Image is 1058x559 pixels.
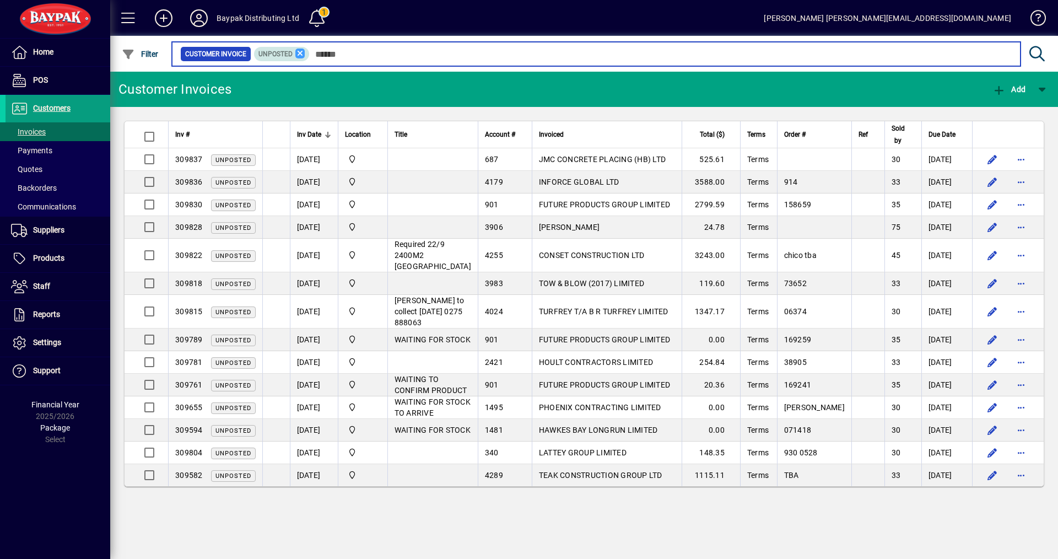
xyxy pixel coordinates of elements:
[181,8,217,28] button: Profile
[297,128,331,141] div: Inv Date
[784,448,818,457] span: 930 0528
[122,50,159,58] span: Filter
[175,471,203,480] span: 309582
[921,295,972,329] td: [DATE]
[345,424,381,436] span: Baypak - Onekawa
[175,251,203,260] span: 309822
[33,282,50,291] span: Staff
[1012,376,1030,394] button: More options
[784,128,845,141] div: Order #
[175,200,203,209] span: 309830
[892,471,901,480] span: 33
[1022,2,1044,38] a: Knowledge Base
[6,39,110,66] a: Home
[892,155,901,164] span: 30
[984,331,1001,348] button: Edit
[764,9,1011,27] div: [PERSON_NAME] [PERSON_NAME][EMAIL_ADDRESS][DOMAIN_NAME]
[215,252,251,260] span: Unposted
[1012,173,1030,191] button: More options
[6,160,110,179] a: Quotes
[892,223,901,232] span: 75
[984,246,1001,264] button: Edit
[290,148,338,171] td: [DATE]
[11,202,76,211] span: Communications
[747,358,769,367] span: Terms
[1012,246,1030,264] button: More options
[175,335,203,344] span: 309789
[395,240,471,271] span: Required 22/9 2400M2 [GEOGRAPHIC_DATA]
[11,127,46,136] span: Invoices
[539,128,675,141] div: Invoiced
[345,379,381,391] span: Baypak - Onekawa
[215,281,251,288] span: Unposted
[345,356,381,368] span: Baypak - Onekawa
[258,50,293,58] span: Unposted
[539,335,670,344] span: FUTURE PRODUCTS GROUP LIMITED
[345,305,381,318] span: Baypak - Onekawa
[345,128,371,141] span: Location
[185,49,246,60] span: Customer Invoice
[33,338,61,347] span: Settings
[215,472,251,480] span: Unposted
[682,171,740,193] td: 3588.00
[175,426,203,434] span: 309594
[485,380,499,389] span: 901
[118,80,231,98] div: Customer Invoices
[984,150,1001,168] button: Edit
[921,193,972,216] td: [DATE]
[395,128,407,141] span: Title
[175,223,203,232] span: 309828
[747,380,769,389] span: Terms
[892,279,901,288] span: 33
[921,216,972,239] td: [DATE]
[175,307,203,316] span: 309815
[682,148,740,171] td: 525.61
[33,366,61,375] span: Support
[175,403,203,412] span: 309655
[254,47,310,61] mat-chip: Customer Invoice Status: Unposted
[6,245,110,272] a: Products
[682,239,740,272] td: 3243.00
[929,128,956,141] span: Due Date
[6,179,110,197] a: Backorders
[984,303,1001,320] button: Edit
[40,423,70,432] span: Package
[215,157,251,164] span: Unposted
[215,337,251,344] span: Unposted
[175,178,203,186] span: 309836
[921,442,972,464] td: [DATE]
[784,335,812,344] span: 169259
[290,193,338,216] td: [DATE]
[1012,196,1030,213] button: More options
[682,329,740,351] td: 0.00
[11,165,42,174] span: Quotes
[11,184,57,192] span: Backorders
[345,176,381,188] span: Baypak - Onekawa
[175,155,203,164] span: 309837
[1012,303,1030,320] button: More options
[682,396,740,419] td: 0.00
[290,295,338,329] td: [DATE]
[859,128,868,141] span: Ref
[682,193,740,216] td: 2799.59
[747,403,769,412] span: Terms
[345,198,381,211] span: Baypak - Onekawa
[892,307,901,316] span: 30
[215,179,251,186] span: Unposted
[921,351,972,374] td: [DATE]
[539,128,564,141] span: Invoiced
[682,295,740,329] td: 1347.17
[784,358,807,367] span: 38905
[682,442,740,464] td: 148.35
[929,128,965,141] div: Due Date
[1012,218,1030,236] button: More options
[345,128,381,141] div: Location
[175,128,190,141] span: Inv #
[345,401,381,413] span: Baypak - Onekawa
[921,374,972,396] td: [DATE]
[892,251,901,260] span: 45
[175,448,203,457] span: 309804
[6,273,110,300] a: Staff
[892,335,901,344] span: 35
[747,448,769,457] span: Terms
